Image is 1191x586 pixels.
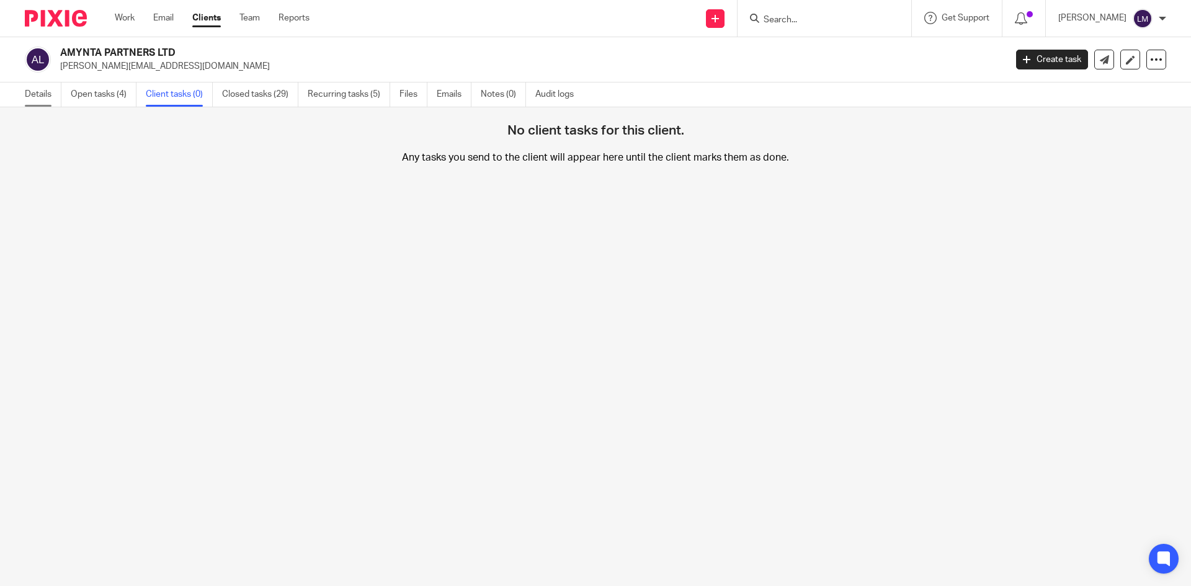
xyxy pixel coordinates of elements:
[399,82,427,107] a: Files
[535,82,583,107] a: Audit logs
[1133,9,1153,29] img: svg%3E
[279,12,310,24] a: Reports
[762,15,874,26] input: Search
[437,82,471,107] a: Emails
[25,82,61,107] a: Details
[192,12,221,24] a: Clients
[1016,50,1088,69] a: Create task
[146,82,213,107] a: Client tasks (0)
[153,12,174,24] a: Email
[198,151,993,220] p: Any tasks you send to the client will appear here until the client marks them as done.
[60,47,810,60] h2: AMYNTA PARTNERS LTD
[115,12,135,24] a: Work
[25,47,51,73] img: svg%3E
[481,82,526,107] a: Notes (0)
[239,12,260,24] a: Team
[222,82,298,107] a: Closed tasks (29)
[1058,12,1126,24] p: [PERSON_NAME]
[507,79,684,139] h4: No client tasks for this client.
[71,82,136,107] a: Open tasks (4)
[25,10,87,27] img: Pixie
[60,60,997,73] p: [PERSON_NAME][EMAIL_ADDRESS][DOMAIN_NAME]
[308,82,390,107] a: Recurring tasks (5)
[942,14,989,22] span: Get Support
